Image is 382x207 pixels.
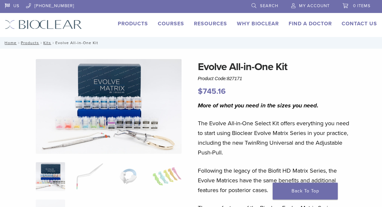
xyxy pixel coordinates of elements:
img: IMG_0457-scaled-e1745362001290-300x300.jpg [36,162,65,191]
a: Find A Doctor [289,20,332,27]
p: Following the legacy of the Biofit HD Matrix Series, the Evolve Matrices have the same benefits a... [198,166,353,195]
span: $ [198,87,203,96]
a: Kits [43,41,51,45]
a: Why Bioclear [237,20,279,27]
a: Courses [158,20,184,27]
span: 827171 [227,76,242,81]
img: Bioclear [5,20,82,29]
span: / [17,41,21,44]
span: Product Code: [198,76,242,81]
span: / [39,41,43,44]
bdi: 745.16 [198,87,226,96]
h1: Evolve All-in-One Kit [198,59,353,75]
img: Evolve All-in-One Kit - Image 4 [153,162,182,191]
a: Products [21,41,39,45]
a: Home [3,41,17,45]
a: Products [118,20,148,27]
a: Resources [194,20,227,27]
span: Search [260,3,278,8]
span: / [51,41,55,44]
a: Back To Top [273,183,338,200]
img: Evolve All-in-One Kit - Image 2 [75,162,104,191]
i: More of what you need in the sizes you need. [198,102,319,109]
img: IMG_0457 [36,59,182,154]
p: The Evolve All-in-One Select Kit offers everything you need to start using Bioclear Evolve Matrix... [198,118,353,157]
a: Contact Us [342,20,377,27]
span: My Account [299,3,330,8]
img: Evolve All-in-One Kit - Image 3 [114,162,143,191]
span: 0 items [353,3,371,8]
